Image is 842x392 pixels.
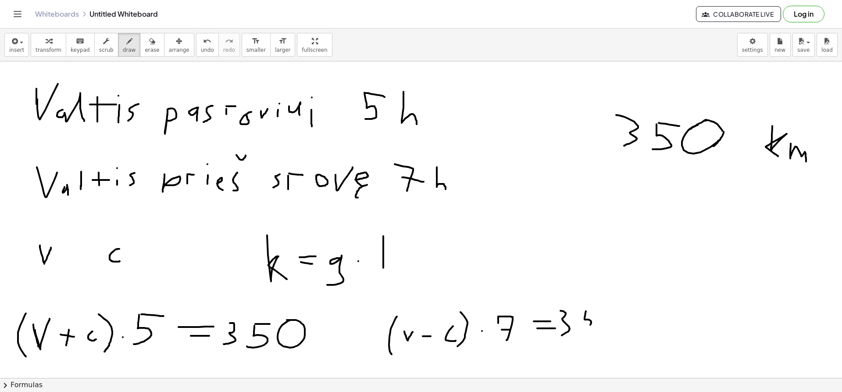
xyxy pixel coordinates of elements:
[203,36,211,47] i: undo
[123,47,136,53] span: draw
[225,36,233,47] i: redo
[36,47,61,53] span: transform
[94,33,118,57] button: scrub
[696,6,781,22] button: Collaborate Live
[4,33,29,57] button: insert
[164,33,194,57] button: arrange
[252,36,260,47] i: format_size
[218,33,240,57] button: redoredo
[278,36,287,47] i: format_size
[35,10,79,18] a: Whiteboards
[31,33,66,57] button: transform
[99,47,114,53] span: scrub
[703,10,774,18] span: Collaborate Live
[246,47,266,53] span: smaller
[145,47,159,53] span: erase
[9,47,24,53] span: insert
[71,47,90,53] span: keypad
[737,33,768,57] button: settings
[242,33,271,57] button: format_sizesmaller
[797,47,810,53] span: save
[817,33,838,57] button: load
[742,47,763,53] span: settings
[223,47,235,53] span: redo
[76,36,84,47] i: keyboard
[169,47,189,53] span: arrange
[66,33,95,57] button: keyboardkeypad
[118,33,141,57] button: draw
[11,7,25,21] button: Toggle navigation
[770,33,791,57] button: new
[201,47,214,53] span: undo
[783,6,824,22] button: Log in
[792,33,815,57] button: save
[140,33,164,57] button: erase
[302,47,327,53] span: fullscreen
[821,47,833,53] span: load
[275,47,290,53] span: larger
[297,33,332,57] button: fullscreen
[196,33,219,57] button: undoundo
[270,33,295,57] button: format_sizelarger
[774,47,785,53] span: new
